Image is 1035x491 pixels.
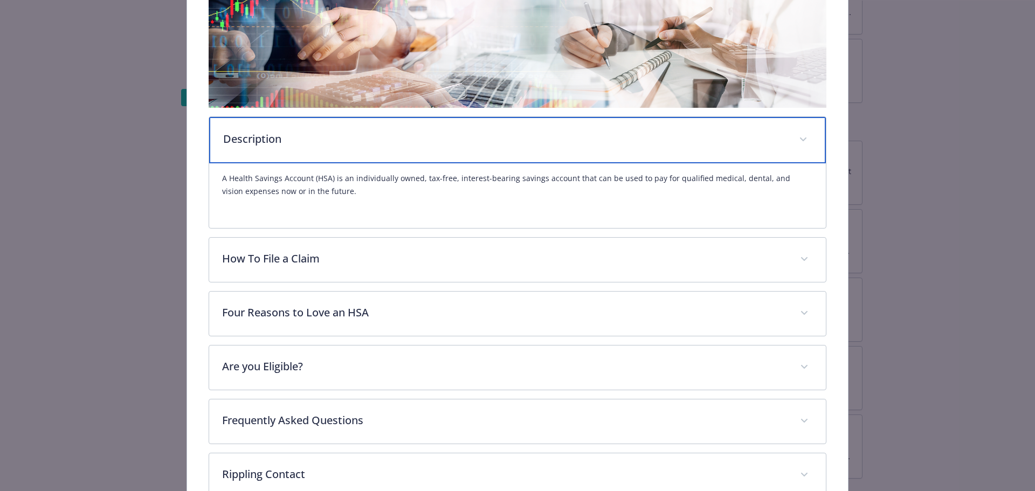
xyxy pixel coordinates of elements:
[222,172,813,198] p: A Health Savings Account (HSA) is an individually owned, tax-free, interest-bearing savings accou...
[209,399,826,444] div: Frequently Asked Questions
[222,466,788,482] p: Rippling Contact
[209,292,826,336] div: Four Reasons to Love an HSA
[209,238,826,282] div: How To File a Claim
[209,163,826,228] div: Description
[222,358,788,375] p: Are you Eligible?
[222,305,788,321] p: Four Reasons to Love an HSA
[222,251,788,267] p: How To File a Claim
[209,117,826,163] div: Description
[223,131,786,147] p: Description
[222,412,788,428] p: Frequently Asked Questions
[209,345,826,390] div: Are you Eligible?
